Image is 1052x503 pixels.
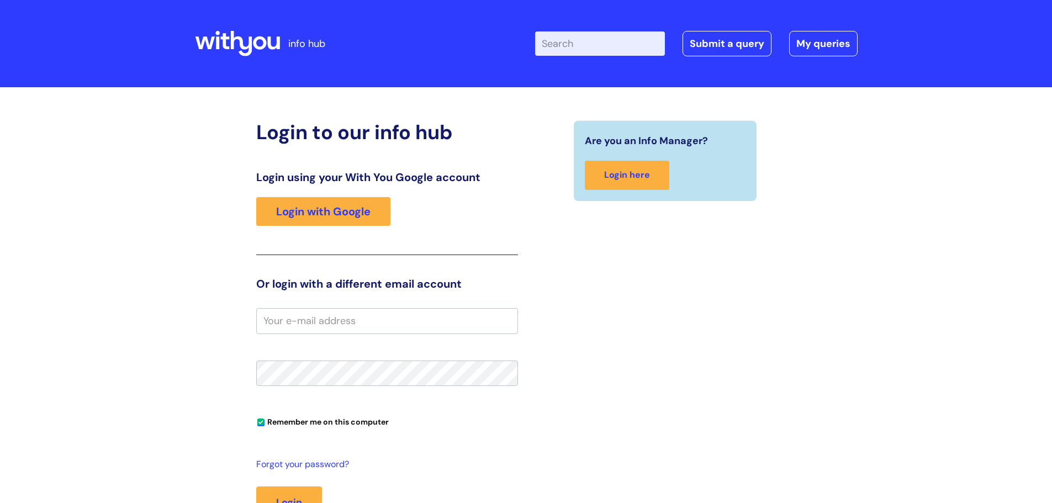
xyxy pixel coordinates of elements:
input: Remember me on this computer [257,419,265,426]
div: You can uncheck this option if you're logging in from a shared device [256,412,518,430]
h2: Login to our info hub [256,120,518,144]
a: Forgot your password? [256,457,512,473]
input: Search [535,31,665,56]
p: info hub [288,35,325,52]
h3: Login using your With You Google account [256,171,518,184]
label: Remember me on this computer [256,415,389,427]
a: Login here [585,161,669,190]
h3: Or login with a different email account [256,277,518,290]
a: My queries [789,31,858,56]
a: Submit a query [683,31,771,56]
input: Your e-mail address [256,308,518,333]
a: Login with Google [256,197,390,226]
span: Are you an Info Manager? [585,132,708,150]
